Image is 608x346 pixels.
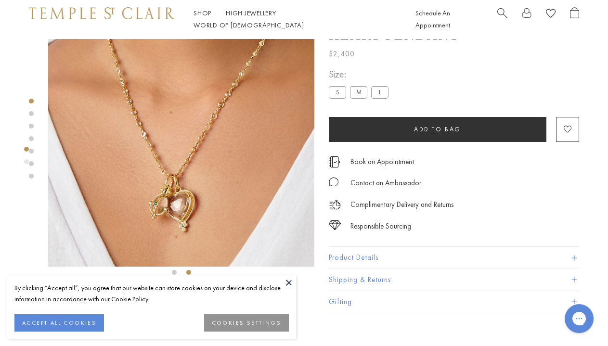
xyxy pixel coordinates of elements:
span: $2,400 [329,48,355,60]
button: Product Details [329,247,579,269]
img: icon_delivery.svg [329,199,341,211]
span: Size: [329,66,392,82]
a: Open Shopping Bag [570,7,579,31]
div: By clicking “Accept all”, you agree that our website can store cookies on your device and disclos... [14,282,289,305]
label: L [371,86,388,98]
label: M [350,86,367,98]
span: Add to bag [414,125,461,133]
p: Complimentary Delivery and Returns [350,199,453,211]
label: S [329,86,346,98]
button: ACCEPT ALL COOKIES [14,314,104,332]
button: Shipping & Returns [329,269,579,291]
img: P55140-BRDIGR17 [48,0,314,267]
a: Search [497,7,507,31]
div: Responsible Sourcing [350,220,411,232]
a: ShopShop [194,9,211,17]
img: MessageIcon-01_2.svg [329,177,338,187]
a: Book an Appointment [350,156,414,167]
a: View Wishlist [546,7,556,22]
button: COOKIES SETTINGS [204,314,289,332]
a: High JewelleryHigh Jewellery [226,9,276,17]
div: Product gallery navigation [24,144,29,172]
img: Temple St. Clair [29,7,174,19]
img: icon_appointment.svg [329,156,340,167]
a: World of [DEMOGRAPHIC_DATA]World of [DEMOGRAPHIC_DATA] [194,21,304,29]
iframe: Gorgias live chat messenger [560,301,598,336]
div: Contact an Ambassador [350,177,421,189]
button: Gifting [329,291,579,313]
img: icon_sourcing.svg [329,220,341,230]
button: Add to bag [329,117,546,142]
nav: Main navigation [194,7,393,31]
a: Schedule An Appointment [415,9,450,29]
